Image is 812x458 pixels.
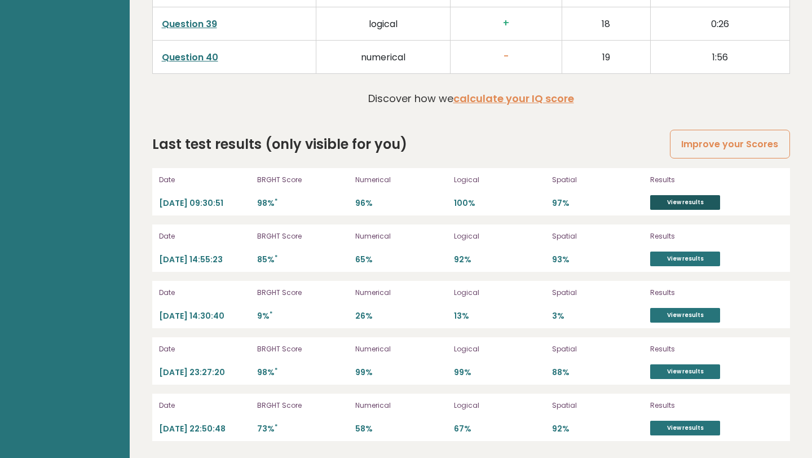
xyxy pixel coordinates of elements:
h3: - [460,51,553,63]
p: 65% [355,254,447,265]
td: 19 [562,40,650,73]
p: Date [159,288,250,298]
p: 9% [257,311,348,322]
p: Results [650,400,769,411]
p: [DATE] 14:30:40 [159,311,250,322]
td: 18 [562,7,650,40]
p: Numerical [355,288,447,298]
a: Question 40 [162,51,218,64]
p: BRGHT Score [257,400,348,411]
p: Numerical [355,400,447,411]
p: BRGHT Score [257,231,348,241]
p: 92% [454,254,545,265]
p: 3% [552,311,643,322]
a: Improve your Scores [670,130,789,158]
p: Date [159,344,250,354]
p: Numerical [355,231,447,241]
p: 88% [552,367,643,378]
p: 99% [355,367,447,378]
td: logical [316,7,451,40]
p: Spatial [552,288,643,298]
p: Logical [454,175,545,185]
p: 92% [552,424,643,434]
p: 100% [454,198,545,209]
p: Discover how we [368,91,574,106]
p: Results [650,175,769,185]
p: Results [650,344,769,354]
td: 0:26 [651,7,789,40]
p: [DATE] 09:30:51 [159,198,250,209]
p: Spatial [552,175,643,185]
p: BRGHT Score [257,288,348,298]
p: 93% [552,254,643,265]
p: 13% [454,311,545,322]
p: 67% [454,424,545,434]
a: View results [650,364,720,379]
a: calculate your IQ score [453,91,574,105]
p: 26% [355,311,447,322]
p: Logical [454,400,545,411]
td: numerical [316,40,451,73]
h3: + [460,17,553,29]
p: Spatial [552,344,643,354]
p: [DATE] 23:27:20 [159,367,250,378]
p: Results [650,288,769,298]
p: 98% [257,367,348,378]
p: BRGHT Score [257,344,348,354]
p: Logical [454,288,545,298]
p: 96% [355,198,447,209]
p: Logical [454,231,545,241]
p: Logical [454,344,545,354]
p: Spatial [552,231,643,241]
p: BRGHT Score [257,175,348,185]
p: 73% [257,424,348,434]
p: 85% [257,254,348,265]
a: Question 39 [162,17,217,30]
h2: Last test results (only visible for you) [152,134,407,155]
p: Date [159,175,250,185]
p: 58% [355,424,447,434]
p: [DATE] 22:50:48 [159,424,250,434]
a: View results [650,421,720,435]
a: View results [650,195,720,210]
p: Numerical [355,175,447,185]
p: 99% [454,367,545,378]
p: 97% [552,198,643,209]
a: View results [650,252,720,266]
p: Numerical [355,344,447,354]
p: [DATE] 14:55:23 [159,254,250,265]
p: Spatial [552,400,643,411]
td: 1:56 [651,40,789,73]
a: View results [650,308,720,323]
p: Results [650,231,769,241]
p: Date [159,231,250,241]
p: Date [159,400,250,411]
p: 98% [257,198,348,209]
